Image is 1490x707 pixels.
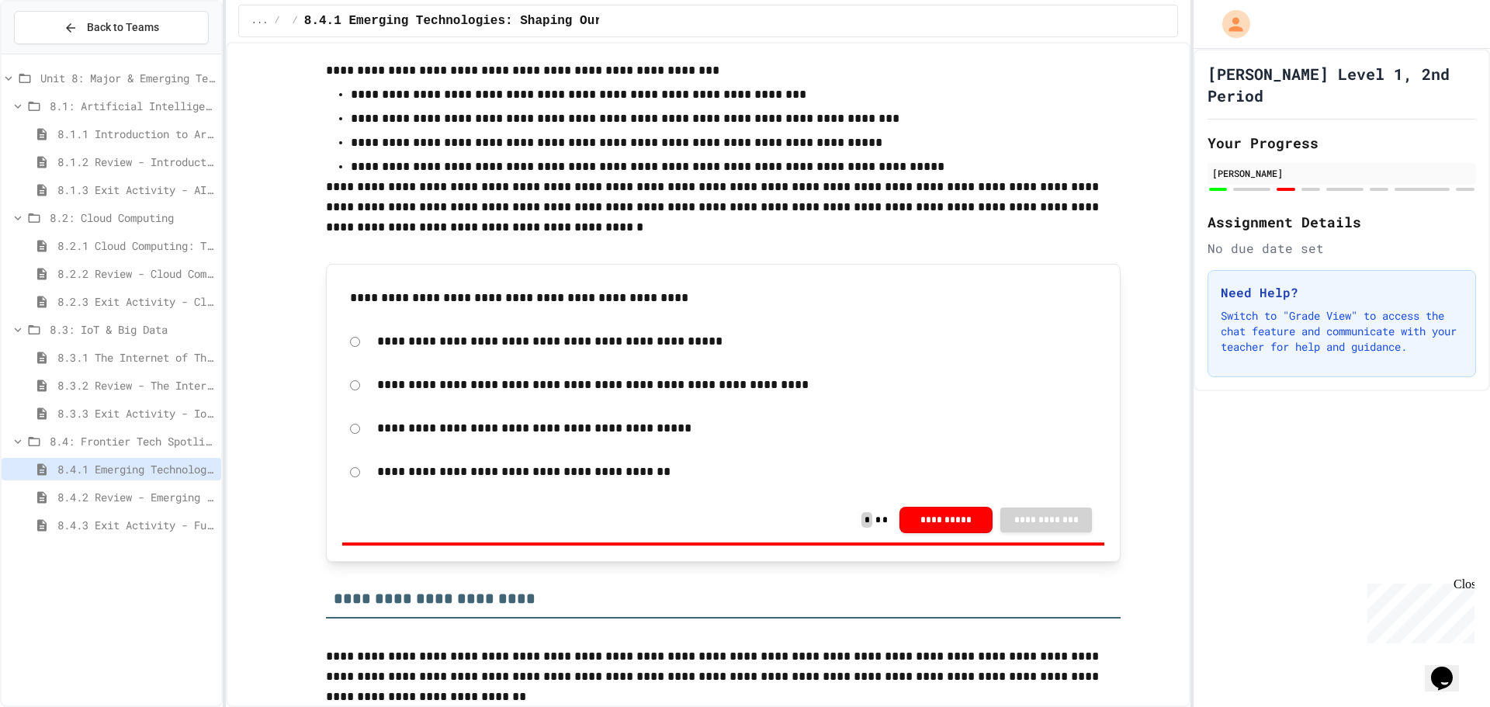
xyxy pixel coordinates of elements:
[57,349,215,366] span: 8.3.1 The Internet of Things and Big Data: Our Connected Digital World
[57,182,215,198] span: 8.1.3 Exit Activity - AI Detective
[1208,239,1476,258] div: No due date set
[50,98,215,114] span: 8.1: Artificial Intelligence Basics
[50,321,215,338] span: 8.3: IoT & Big Data
[50,433,215,449] span: 8.4: Frontier Tech Spotlight
[1221,308,1463,355] p: Switch to "Grade View" to access the chat feature and communicate with your teacher for help and ...
[1361,577,1474,643] iframe: chat widget
[50,210,215,226] span: 8.2: Cloud Computing
[1206,6,1254,42] div: My Account
[40,70,215,86] span: Unit 8: Major & Emerging Technologies
[57,237,215,254] span: 8.2.1 Cloud Computing: Transforming the Digital World
[1208,63,1476,106] h1: [PERSON_NAME] Level 1, 2nd Period
[57,126,215,142] span: 8.1.1 Introduction to Artificial Intelligence
[1212,166,1471,180] div: [PERSON_NAME]
[1208,132,1476,154] h2: Your Progress
[57,154,215,170] span: 8.1.2 Review - Introduction to Artificial Intelligence
[251,15,269,27] span: ...
[57,265,215,282] span: 8.2.2 Review - Cloud Computing
[14,11,209,44] button: Back to Teams
[87,19,159,36] span: Back to Teams
[1221,283,1463,302] h3: Need Help?
[304,12,714,30] span: 8.4.1 Emerging Technologies: Shaping Our Digital Future
[57,377,215,393] span: 8.3.2 Review - The Internet of Things and Big Data
[57,293,215,310] span: 8.2.3 Exit Activity - Cloud Service Detective
[1208,211,1476,233] h2: Assignment Details
[1425,645,1474,691] iframe: chat widget
[57,405,215,421] span: 8.3.3 Exit Activity - IoT Data Detective Challenge
[6,6,107,99] div: Chat with us now!Close
[57,517,215,533] span: 8.4.3 Exit Activity - Future Tech Challenge
[57,489,215,505] span: 8.4.2 Review - Emerging Technologies: Shaping Our Digital Future
[274,15,279,27] span: /
[57,461,215,477] span: 8.4.1 Emerging Technologies: Shaping Our Digital Future
[293,15,298,27] span: /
